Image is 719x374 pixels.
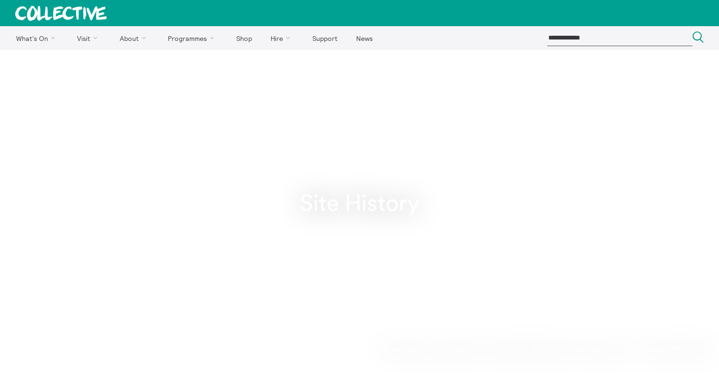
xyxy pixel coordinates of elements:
[111,26,158,50] a: About
[8,26,67,50] a: What's On
[378,346,711,353] p: The New Observatory And Playfair's Monument, [PERSON_NAME], 1829, City of Edinburgh Council – Lib...
[304,26,346,50] a: Support
[160,26,226,50] a: Programmes
[228,26,260,50] a: Shop
[69,26,110,50] a: Visit
[262,26,302,50] a: Hire
[348,26,381,50] a: News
